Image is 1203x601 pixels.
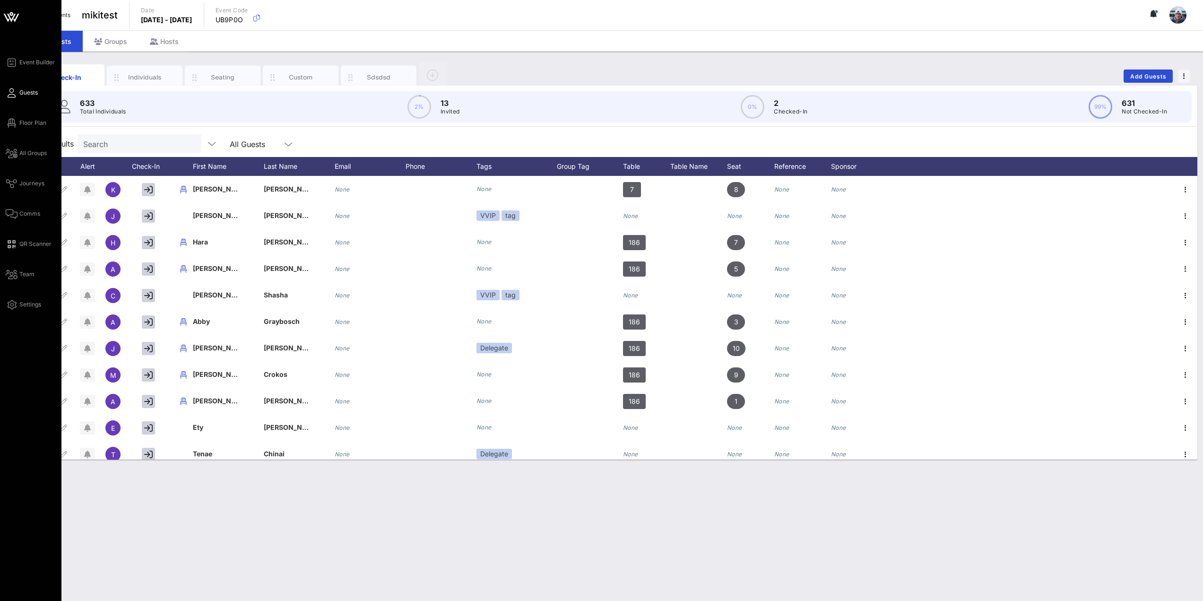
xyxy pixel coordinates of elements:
[264,264,320,272] span: [PERSON_NAME]
[476,238,492,245] i: None
[193,317,210,325] span: Abby
[629,314,640,330] span: 186
[774,318,789,325] i: None
[623,157,670,176] div: Table
[735,394,737,409] span: 1
[111,398,115,406] span: A
[727,157,774,176] div: Seat
[111,212,115,220] span: J
[774,186,789,193] i: None
[193,157,264,176] div: First Name
[6,238,52,250] a: QR Scanner
[19,149,47,157] span: All Groups
[502,210,519,221] div: tag
[193,264,249,272] span: [PERSON_NAME]
[441,97,460,109] p: 13
[193,211,249,219] span: [PERSON_NAME]
[623,451,638,458] i: None
[476,424,492,431] i: None
[774,157,831,176] div: Reference
[264,344,320,352] span: [PERSON_NAME]
[476,343,512,353] div: Delegate
[110,371,116,379] span: M
[774,451,789,458] i: None
[476,185,492,192] i: None
[230,140,265,148] div: All Guests
[629,235,640,250] span: 186
[138,31,190,52] div: Hosts
[202,73,244,82] div: Seating
[734,367,738,383] span: 9
[774,265,789,272] i: None
[193,344,249,352] span: [PERSON_NAME]
[831,212,846,219] i: None
[335,424,350,431] i: None
[831,186,846,193] i: None
[335,186,350,193] i: None
[193,185,249,193] span: [PERSON_NAME]
[476,397,492,404] i: None
[727,451,742,458] i: None
[831,292,846,299] i: None
[831,345,846,352] i: None
[774,212,789,219] i: None
[264,291,288,299] span: Shasha
[476,265,492,272] i: None
[831,239,846,246] i: None
[476,449,512,459] div: Delegate
[19,119,46,127] span: Floor Plan
[727,424,742,431] i: None
[831,371,846,378] i: None
[1122,107,1167,116] p: Not Checked-In
[335,212,350,219] i: None
[774,371,789,378] i: None
[774,97,807,109] p: 2
[82,8,118,22] span: mikitest
[6,178,44,189] a: Journeys
[623,292,638,299] i: None
[6,299,41,310] a: Settings
[831,318,846,325] i: None
[19,240,52,248] span: QR Scanner
[831,157,888,176] div: Sponsor
[774,292,789,299] i: None
[111,265,115,273] span: A
[831,265,846,272] i: None
[441,107,460,116] p: Invited
[111,292,115,300] span: C
[733,341,740,356] span: 10
[335,371,350,378] i: None
[19,58,55,67] span: Event Builder
[1124,70,1173,83] button: Add Guests
[476,157,557,176] div: Tags
[335,398,350,405] i: None
[193,397,249,405] span: [PERSON_NAME]
[774,239,789,246] i: None
[1130,73,1167,80] span: Add Guests
[670,157,727,176] div: Table Name
[734,314,738,330] span: 3
[6,208,40,219] a: Comms
[727,212,742,219] i: None
[774,398,789,405] i: None
[335,292,350,299] i: None
[111,345,115,353] span: J
[193,238,208,246] span: Hara
[264,185,320,193] span: [PERSON_NAME]
[727,292,742,299] i: None
[335,451,350,458] i: None
[76,157,99,176] div: Alert
[335,157,406,176] div: Email
[193,423,203,431] span: Ety
[557,157,623,176] div: Group Tag
[280,73,322,82] div: Custom
[6,117,46,129] a: Floor Plan
[774,345,789,352] i: None
[19,209,40,218] span: Comms
[831,424,846,431] i: None
[630,182,634,197] span: 7
[264,157,335,176] div: Last Name
[264,450,285,458] span: Chinai
[19,300,41,309] span: Settings
[476,318,492,325] i: None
